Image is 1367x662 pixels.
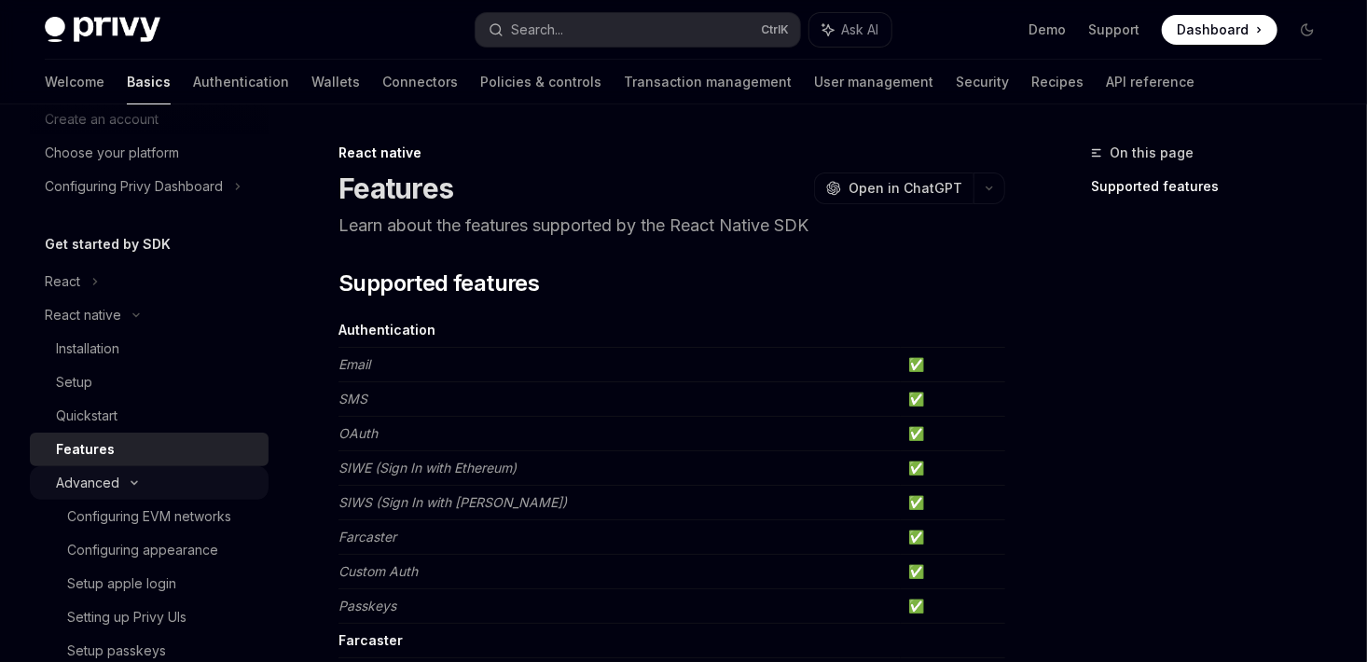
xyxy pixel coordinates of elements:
[45,233,171,255] h5: Get started by SDK
[67,572,176,595] div: Setup apple login
[901,555,1005,589] td: ✅
[338,391,367,407] em: SMS
[30,500,269,533] a: Configuring EVM networks
[56,338,119,360] div: Installation
[338,460,517,476] em: SIWE (Sign In with Ethereum)
[1029,21,1066,39] a: Demo
[809,13,891,47] button: Ask AI
[30,399,269,433] a: Quickstart
[30,136,269,170] a: Choose your platform
[30,533,269,567] a: Configuring appearance
[338,144,1005,162] div: React native
[30,433,269,466] a: Features
[67,606,186,628] div: Setting up Privy UIs
[1106,60,1194,104] a: API reference
[901,417,1005,451] td: ✅
[338,425,378,441] em: OAuth
[901,382,1005,417] td: ✅
[841,21,878,39] span: Ask AI
[338,356,370,372] em: Email
[338,322,435,338] strong: Authentication
[338,269,539,298] span: Supported features
[901,451,1005,486] td: ✅
[30,567,269,600] a: Setup apple login
[338,563,418,579] em: Custom Auth
[338,494,567,510] em: SIWS (Sign In with [PERSON_NAME])
[30,332,269,365] a: Installation
[56,438,115,461] div: Features
[56,472,119,494] div: Advanced
[45,17,160,43] img: dark logo
[45,270,80,293] div: React
[901,589,1005,624] td: ✅
[624,60,792,104] a: Transaction management
[56,405,117,427] div: Quickstart
[1110,142,1194,164] span: On this page
[338,529,396,545] em: Farcaster
[1162,15,1277,45] a: Dashboard
[814,172,973,204] button: Open in ChatGPT
[1088,21,1139,39] a: Support
[67,539,218,561] div: Configuring appearance
[480,60,601,104] a: Policies & controls
[1177,21,1249,39] span: Dashboard
[338,213,1005,239] p: Learn about the features supported by the React Native SDK
[127,60,171,104] a: Basics
[1031,60,1084,104] a: Recipes
[761,22,789,37] span: Ctrl K
[901,520,1005,555] td: ✅
[338,172,453,205] h1: Features
[67,640,166,662] div: Setup passkeys
[67,505,231,528] div: Configuring EVM networks
[45,304,121,326] div: React native
[45,60,104,104] a: Welcome
[476,13,800,47] button: Search...CtrlK
[30,600,269,634] a: Setting up Privy UIs
[338,598,396,614] em: Passkeys
[193,60,289,104] a: Authentication
[45,142,179,164] div: Choose your platform
[956,60,1009,104] a: Security
[382,60,458,104] a: Connectors
[901,348,1005,382] td: ✅
[1091,172,1337,201] a: Supported features
[511,19,563,41] div: Search...
[56,371,92,393] div: Setup
[338,632,403,648] strong: Farcaster
[311,60,360,104] a: Wallets
[901,486,1005,520] td: ✅
[814,60,933,104] a: User management
[1292,15,1322,45] button: Toggle dark mode
[849,179,962,198] span: Open in ChatGPT
[45,175,223,198] div: Configuring Privy Dashboard
[30,365,269,399] a: Setup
